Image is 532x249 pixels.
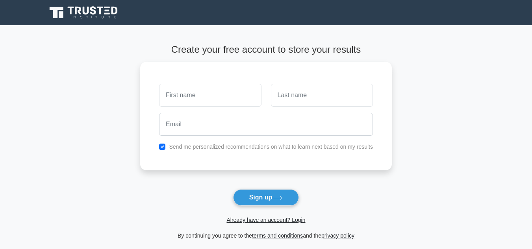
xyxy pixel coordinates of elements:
input: First name [159,84,261,107]
input: Email [159,113,373,136]
h4: Create your free account to store your results [140,44,392,55]
a: privacy policy [321,232,354,239]
a: Already have an account? Login [226,217,305,223]
div: By continuing you agree to the and the [135,231,397,240]
label: Send me personalized recommendations on what to learn next based on my results [169,144,373,150]
a: terms and conditions [252,232,303,239]
input: Last name [271,84,373,107]
button: Sign up [233,189,299,206]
